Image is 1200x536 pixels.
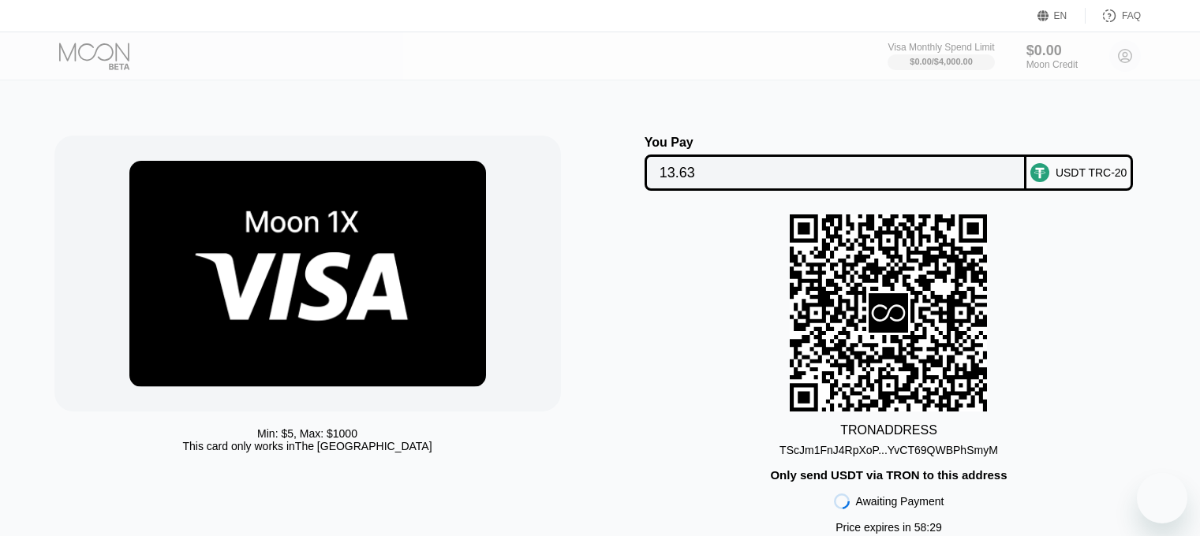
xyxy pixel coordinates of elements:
[645,136,1026,150] div: You Pay
[910,57,973,66] div: $0.00 / $4,000.00
[616,136,1162,191] div: You PayUSDT TRC-20
[836,521,942,534] div: Price expires in
[1056,166,1127,179] div: USDT TRC-20
[257,427,357,440] div: Min: $ 5 , Max: $ 1000
[182,440,432,452] div: This card only works in The [GEOGRAPHIC_DATA]
[1054,10,1067,21] div: EN
[856,495,944,508] div: Awaiting Payment
[1037,8,1086,24] div: EN
[888,42,994,53] div: Visa Monthly Spend Limit
[770,468,1007,482] div: Only send USDT via TRON to this address
[1137,473,1187,523] iframe: Knop om het berichtenvenster te openen
[779,444,998,456] div: TScJm1FnJ4RpXoP...YvCT69QWBPhSmyM
[840,423,937,437] div: TRON ADDRESS
[1122,10,1141,21] div: FAQ
[779,437,998,456] div: TScJm1FnJ4RpXoP...YvCT69QWBPhSmyM
[914,521,942,534] span: 58 : 29
[888,42,994,70] div: Visa Monthly Spend Limit$0.00/$4,000.00
[1086,8,1141,24] div: FAQ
